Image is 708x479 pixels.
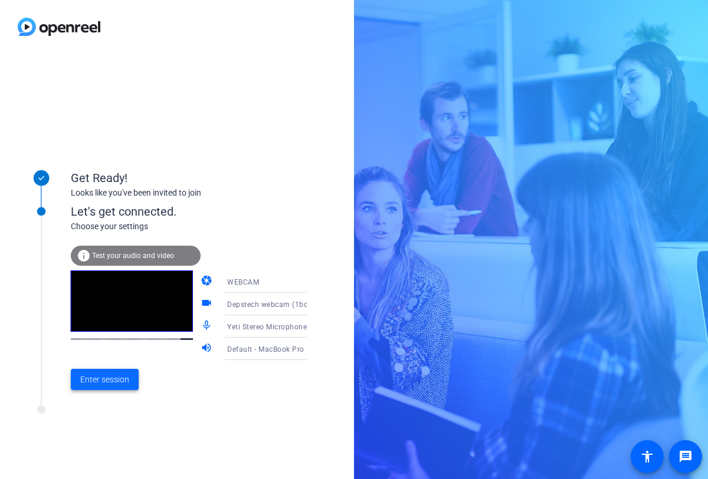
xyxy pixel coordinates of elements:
mat-icon: volume_up [201,342,215,356]
span: WEBCAM [227,278,259,286]
div: Get Ready! [71,169,307,187]
span: Yeti Stereo Microphone (046d:0ab7) [227,322,352,331]
mat-icon: mic_none [201,319,215,333]
mat-icon: accessibility [640,450,654,464]
span: Enter session [80,374,129,386]
div: Looks like you've been invited to join [71,187,307,199]
div: Choose your settings [71,220,331,233]
mat-icon: videocam [201,297,215,311]
mat-icon: info [77,249,91,263]
span: Depstech webcam (1bdf:5060) [227,299,333,309]
div: Let's get connected. [71,203,331,220]
mat-icon: message [678,450,693,464]
span: Test your audio and video [92,252,174,260]
button: Enter session [71,369,139,390]
mat-icon: camera [201,275,215,289]
span: Default - MacBook Pro Speakers (Built-in) [227,344,369,354]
